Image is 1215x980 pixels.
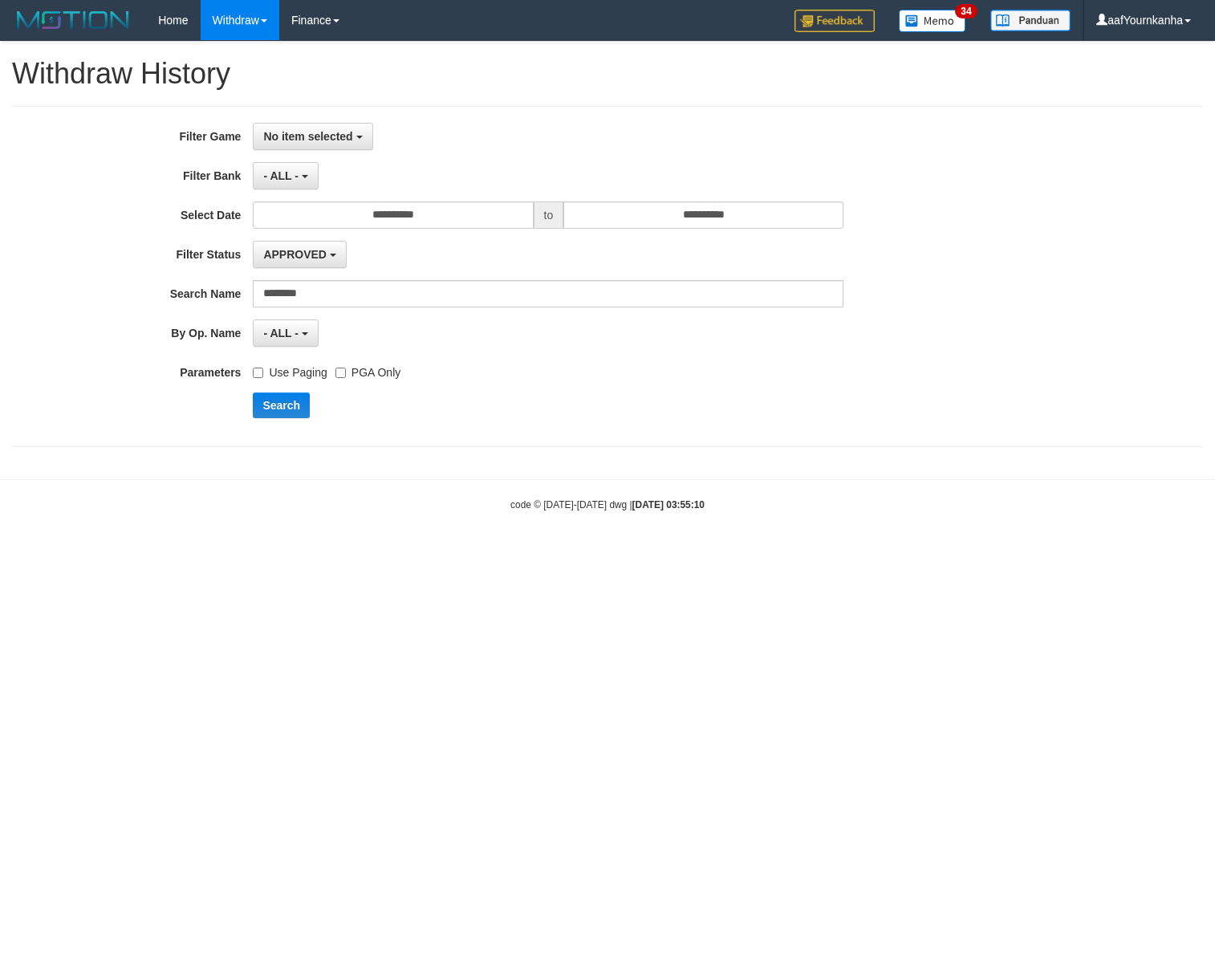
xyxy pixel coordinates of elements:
[253,319,318,347] button: - ALL -
[253,392,310,418] button: Search
[12,58,1203,90] h1: Withdraw History
[335,368,346,378] input: PGA Only
[253,241,346,268] button: APPROVED
[899,10,966,32] img: Button%20Memo.svg
[253,359,327,380] label: Use Paging
[510,499,705,510] small: code © [DATE]-[DATE] dwg |
[263,248,327,261] span: APPROVED
[335,359,400,380] label: PGA Only
[253,368,263,378] input: Use Paging
[955,4,977,18] span: 34
[253,123,372,150] button: No item selected
[263,169,299,182] span: - ALL -
[632,499,705,510] strong: [DATE] 03:55:10
[263,130,352,143] span: No item selected
[534,201,564,229] span: to
[253,162,318,189] button: - ALL -
[12,8,134,32] img: MOTION_logo.png
[794,10,875,32] img: Feedback.jpg
[990,10,1071,31] img: panduan.png
[263,327,299,340] span: - ALL -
